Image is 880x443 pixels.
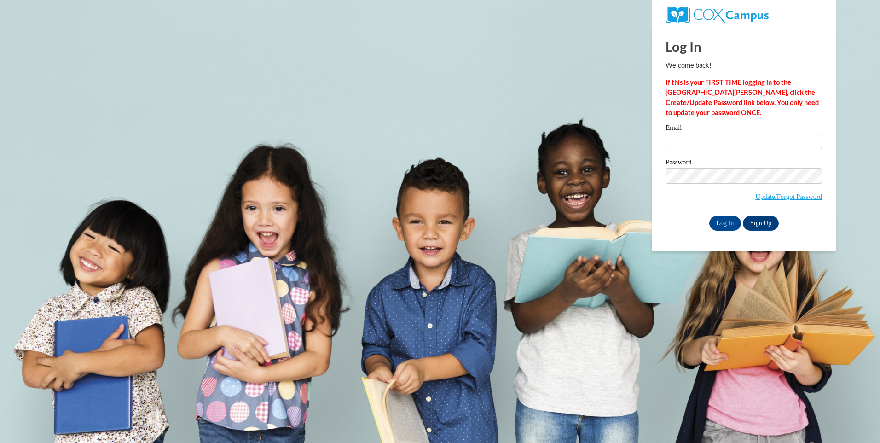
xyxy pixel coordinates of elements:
label: Email [666,124,822,134]
h1: Log In [666,37,822,56]
a: Sign Up [743,216,779,231]
strong: If this is your FIRST TIME logging in to the [GEOGRAPHIC_DATA][PERSON_NAME], click the Create/Upd... [666,78,819,117]
input: Log In [709,216,741,231]
p: Welcome back! [666,60,822,70]
a: Update/Forgot Password [755,193,822,200]
img: COX Campus [666,7,768,23]
label: Password [666,159,822,168]
a: COX Campus [666,11,768,18]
